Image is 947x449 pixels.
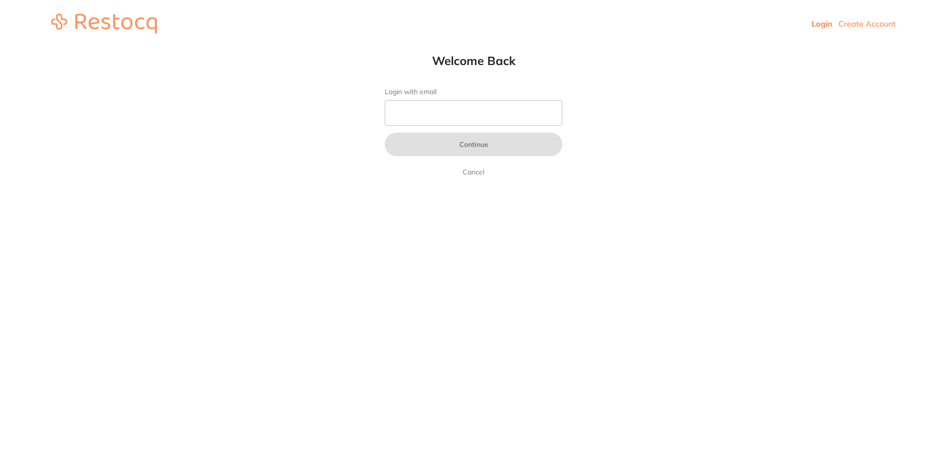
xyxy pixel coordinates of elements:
img: restocq_logo.svg [51,14,157,34]
label: Login with email [385,88,562,96]
a: Login [811,19,833,29]
a: Create Account [838,19,896,29]
a: Cancel [461,166,486,178]
button: Continue [385,133,562,156]
h1: Welcome Back [365,53,582,68]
